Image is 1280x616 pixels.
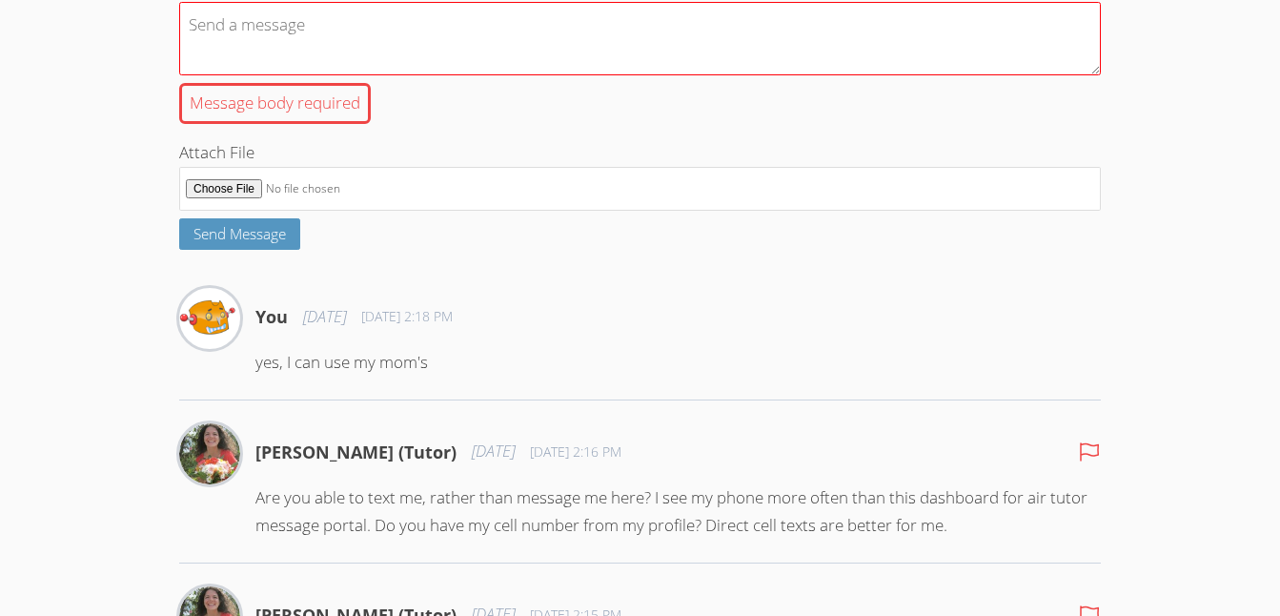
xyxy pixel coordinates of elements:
span: [DATE] [303,303,346,331]
p: yes, I can use my mom's [255,349,1101,377]
img: Tehzeeb Khan [179,288,240,349]
span: Attach File [179,141,254,163]
h4: You [255,303,288,330]
span: Send Message [193,224,286,243]
input: Attach File [179,167,1101,212]
p: Are you able to text me, rather than message me here? I see my phone more often than this dashboa... [255,484,1101,540]
span: [DATE] 2:16 PM [530,442,621,462]
textarea: Message body required [179,2,1101,75]
button: Send Message [179,218,300,250]
span: [DATE] 2:18 PM [361,307,453,326]
div: Message body required [179,83,371,124]
img: Lisa Batuski [179,423,240,484]
h4: [PERSON_NAME] (Tutor) [255,439,457,465]
span: [DATE] [472,438,515,465]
